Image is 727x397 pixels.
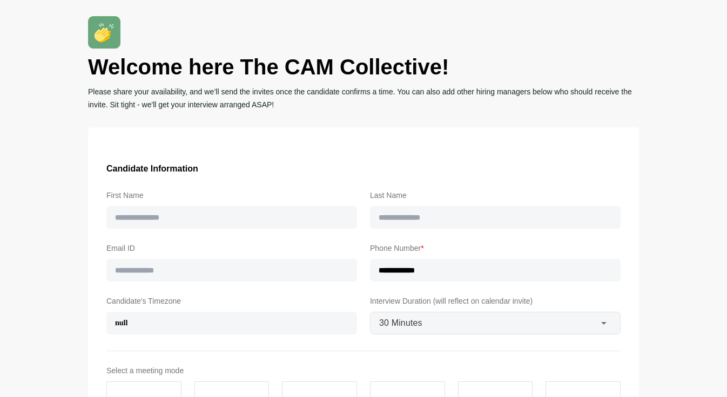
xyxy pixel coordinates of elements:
[370,189,621,202] label: Last Name
[106,162,621,176] h3: Candidate Information
[379,316,422,330] span: 30 Minutes
[106,295,357,307] label: Candidate's Timezone
[370,295,621,307] label: Interview Duration (will reflect on calendar invite)
[106,242,357,255] label: Email ID
[370,242,621,255] label: Phone Number
[88,85,639,111] p: Please share your availability, and we’ll send the invites once the candidate confirms a time. Yo...
[106,189,357,202] label: First Name
[106,364,621,377] label: Select a meeting mode
[88,53,639,81] h1: Welcome here The CAM Collective!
